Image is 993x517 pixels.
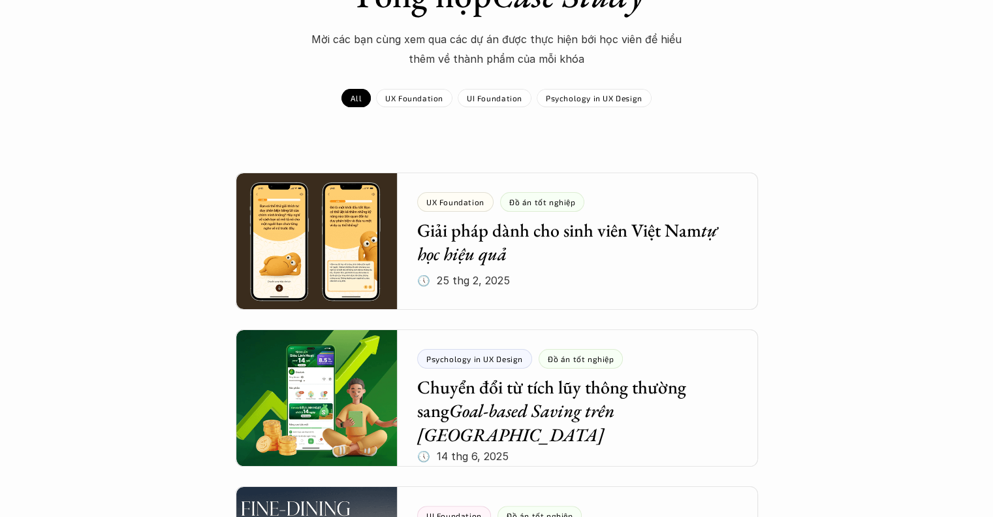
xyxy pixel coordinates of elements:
[467,93,522,103] p: UI Foundation
[236,329,758,467] a: Chuyển đổi từ tích lũy thông thường sangGoal-based Saving trên [GEOGRAPHIC_DATA]🕔 14 thg 6, 2025
[385,93,443,103] p: UX Foundation
[301,29,693,69] p: Mời các bạn cùng xem qua các dự án được thực hiện bới học viên để hiểu thêm về thành phẩm của mỗi...
[546,93,642,103] p: Psychology in UX Design
[351,93,362,103] p: All
[236,173,758,310] a: Giải pháp dành cho sinh viên Việt Namtự học hiệu quả🕔 25 thg 2, 2025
